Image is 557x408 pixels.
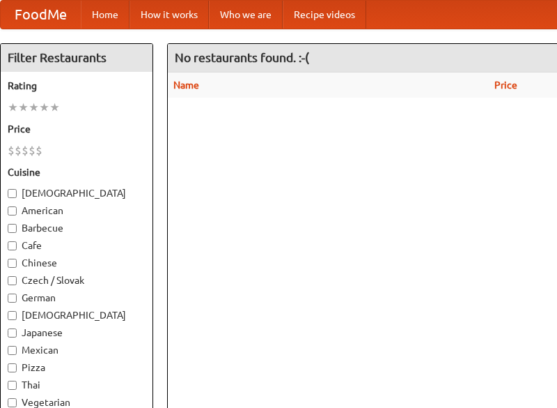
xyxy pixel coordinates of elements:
label: Barbecue [8,221,146,235]
li: ★ [29,100,39,115]
label: Czech / Slovak [8,273,146,287]
input: Chinese [8,259,17,268]
label: Mexican [8,343,146,357]
a: How it works [130,1,209,29]
input: Czech / Slovak [8,276,17,285]
li: $ [8,143,15,158]
label: Pizza [8,361,146,375]
label: Japanese [8,326,146,340]
a: Name [173,80,199,91]
li: $ [15,143,22,158]
ng-pluralize: No restaurants found. :-( [175,51,309,64]
input: Thai [8,381,17,390]
li: ★ [49,100,60,115]
input: Barbecue [8,224,17,233]
label: American [8,204,146,218]
h5: Price [8,122,146,136]
li: ★ [18,100,29,115]
label: Chinese [8,256,146,270]
a: FoodMe [1,1,81,29]
label: Thai [8,378,146,392]
input: [DEMOGRAPHIC_DATA] [8,311,17,320]
h4: Filter Restaurants [1,44,152,72]
li: ★ [8,100,18,115]
a: Price [494,80,517,91]
li: $ [36,143,42,158]
input: German [8,294,17,303]
input: American [8,206,17,216]
li: $ [29,143,36,158]
li: $ [22,143,29,158]
label: Cafe [8,239,146,252]
a: Home [81,1,130,29]
input: Japanese [8,328,17,338]
a: Recipe videos [283,1,366,29]
input: Mexican [8,346,17,355]
input: Cafe [8,241,17,250]
label: [DEMOGRAPHIC_DATA] [8,186,146,200]
h5: Rating [8,79,146,93]
label: German [8,291,146,305]
label: [DEMOGRAPHIC_DATA] [8,308,146,322]
li: ★ [39,100,49,115]
h5: Cuisine [8,165,146,179]
a: Who we are [209,1,283,29]
input: [DEMOGRAPHIC_DATA] [8,189,17,198]
input: Pizza [8,363,17,372]
input: Vegetarian [8,398,17,407]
